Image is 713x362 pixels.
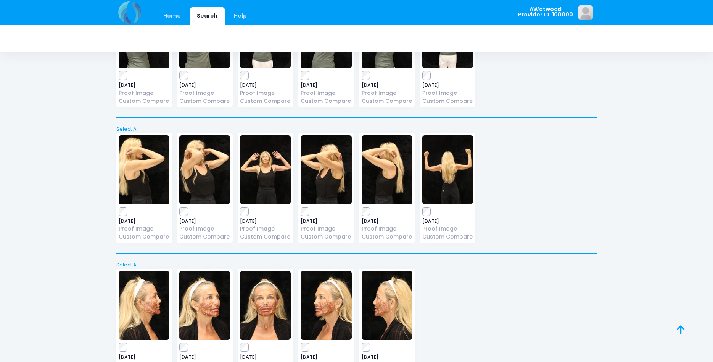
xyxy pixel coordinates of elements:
[422,83,473,88] span: [DATE]
[301,225,351,233] a: Proof Image
[422,219,473,224] span: [DATE]
[362,233,412,241] a: Custom Compare
[362,83,412,88] span: [DATE]
[362,271,412,340] img: image
[119,89,169,97] a: Proof Image
[179,97,230,105] a: Custom Compare
[240,233,291,241] a: Custom Compare
[301,89,351,97] a: Proof Image
[179,83,230,88] span: [DATE]
[422,225,473,233] a: Proof Image
[422,135,473,204] img: image
[240,355,291,359] span: [DATE]
[240,271,291,340] img: image
[240,97,291,105] a: Custom Compare
[114,125,599,133] a: Select All
[301,135,351,204] img: image
[179,219,230,224] span: [DATE]
[119,97,169,105] a: Custom Compare
[156,7,188,25] a: Home
[422,233,473,241] a: Custom Compare
[119,219,169,224] span: [DATE]
[301,97,351,105] a: Custom Compare
[301,219,351,224] span: [DATE]
[362,89,412,97] a: Proof Image
[240,89,291,97] a: Proof Image
[179,271,230,340] img: image
[240,219,291,224] span: [DATE]
[240,135,291,204] img: image
[179,225,230,233] a: Proof Image
[119,135,169,204] img: image
[362,135,412,204] img: image
[301,83,351,88] span: [DATE]
[301,233,351,241] a: Custom Compare
[362,225,412,233] a: Proof Image
[362,355,412,359] span: [DATE]
[422,89,473,97] a: Proof Image
[179,233,230,241] a: Custom Compare
[179,89,230,97] a: Proof Image
[301,271,351,340] img: image
[518,6,573,18] span: AWatwood Provider ID: 100000
[226,7,254,25] a: Help
[240,225,291,233] a: Proof Image
[114,261,599,269] a: Select All
[362,97,412,105] a: Custom Compare
[301,355,351,359] span: [DATE]
[179,135,230,204] img: image
[119,355,169,359] span: [DATE]
[119,225,169,233] a: Proof Image
[578,5,593,20] img: image
[179,355,230,359] span: [DATE]
[362,219,412,224] span: [DATE]
[119,83,169,88] span: [DATE]
[190,7,225,25] a: Search
[119,233,169,241] a: Custom Compare
[422,97,473,105] a: Custom Compare
[240,83,291,88] span: [DATE]
[119,271,169,340] img: image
